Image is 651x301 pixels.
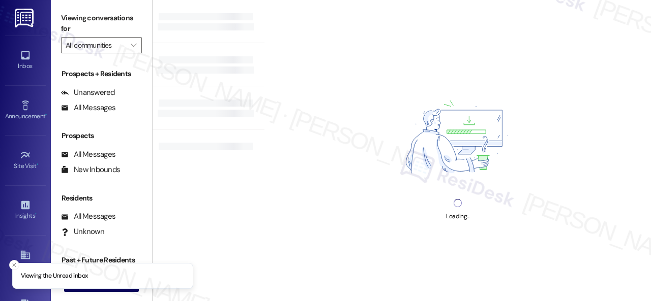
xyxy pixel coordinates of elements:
[446,211,469,222] div: Loading...
[51,193,152,204] div: Residents
[131,41,136,49] i: 
[5,47,46,74] a: Inbox
[35,211,37,218] span: •
[37,161,38,168] span: •
[61,10,142,37] label: Viewing conversations for
[51,69,152,79] div: Prospects + Residents
[66,37,126,53] input: All communities
[61,211,115,222] div: All Messages
[9,260,19,270] button: Close toast
[61,103,115,113] div: All Messages
[61,149,115,160] div: All Messages
[5,147,46,174] a: Site Visit •
[5,246,46,274] a: Buildings
[61,87,115,98] div: Unanswered
[61,164,120,175] div: New Inbounds
[15,9,36,27] img: ResiDesk Logo
[45,111,47,118] span: •
[51,130,152,141] div: Prospects
[21,272,87,281] p: Viewing the Unread inbox
[61,226,104,237] div: Unknown
[51,255,152,265] div: Past + Future Residents
[5,196,46,224] a: Insights •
